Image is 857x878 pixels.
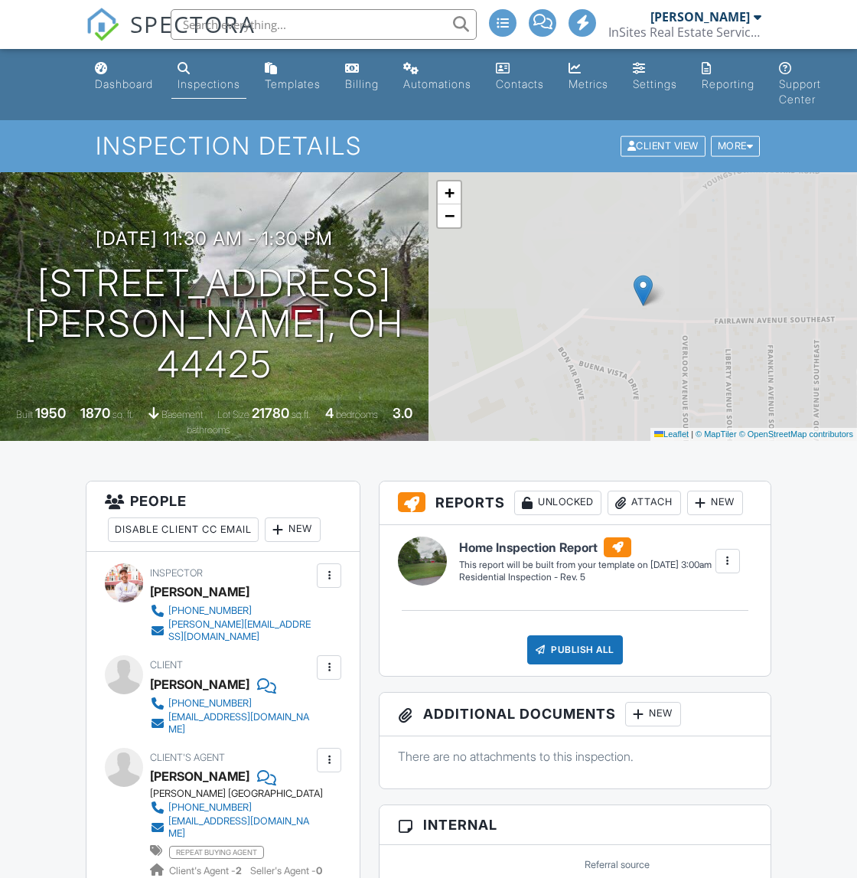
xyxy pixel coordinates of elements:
div: [EMAIL_ADDRESS][DOMAIN_NAME] [168,815,313,840]
div: New [265,517,321,542]
a: Zoom out [438,204,461,227]
span: sq.ft. [292,409,311,420]
span: | [691,429,693,439]
h3: Internal [380,805,771,845]
span: Inspector [150,567,203,579]
div: [PERSON_NAME][EMAIL_ADDRESS][DOMAIN_NAME] [168,619,313,643]
a: Inspections [171,55,246,99]
div: Attach [608,491,681,515]
a: [PHONE_NUMBER] [150,800,313,815]
div: [PHONE_NUMBER] [168,801,252,814]
a: [PERSON_NAME] [150,765,249,788]
a: [PERSON_NAME][EMAIL_ADDRESS][DOMAIN_NAME] [150,619,313,643]
a: [EMAIL_ADDRESS][DOMAIN_NAME] [150,815,313,840]
span: Client's Agent [150,752,225,763]
div: New [687,491,743,515]
a: Zoom in [438,181,461,204]
span: bathrooms [187,424,230,436]
h3: [DATE] 11:30 am - 1:30 pm [96,228,333,249]
span: Built [16,409,33,420]
div: Inspections [178,77,240,90]
div: Disable Client CC Email [108,517,259,542]
a: Dashboard [89,55,159,99]
div: Contacts [496,77,544,90]
div: Billing [345,77,379,90]
div: New [625,702,681,726]
span: Client's Agent - [169,865,244,876]
div: [PERSON_NAME] [150,673,249,696]
span: Client [150,659,183,671]
div: Settings [633,77,677,90]
strong: 2 [236,865,242,876]
a: [PHONE_NUMBER] [150,603,313,619]
div: Unlocked [514,491,601,515]
h1: [STREET_ADDRESS] [PERSON_NAME], OH 44425 [24,263,404,384]
div: Client View [621,136,705,157]
label: Referral source [585,858,650,872]
input: Search everything... [171,9,477,40]
div: Support Center [779,77,821,106]
span: + [445,183,455,202]
a: Settings [627,55,683,99]
a: Metrics [562,55,614,99]
a: Leaflet [654,429,689,439]
div: Metrics [569,77,608,90]
div: InSites Real Estate Services [608,24,761,40]
a: Billing [339,55,385,99]
div: 3.0 [393,405,412,421]
div: [PHONE_NUMBER] [168,605,252,617]
span: − [445,206,455,225]
div: Reporting [702,77,754,90]
div: Automations [403,77,471,90]
div: 1870 [80,405,110,421]
span: basement [161,409,203,420]
span: SPECTORA [130,8,256,40]
a: [EMAIL_ADDRESS][DOMAIN_NAME] [150,711,313,736]
div: [PERSON_NAME] [150,580,249,603]
span: repeat buying agent [169,846,264,858]
div: [PERSON_NAME] [650,9,750,24]
div: Dashboard [95,77,153,90]
img: Marker [634,275,653,306]
span: sq. ft. [112,409,134,420]
h3: People [86,481,360,552]
img: The Best Home Inspection Software - Spectora [86,8,119,41]
a: © OpenStreetMap contributors [739,429,853,439]
a: © MapTiler [696,429,737,439]
div: 1950 [35,405,66,421]
a: Contacts [490,55,550,99]
h6: Home Inspection Report [459,537,712,557]
div: 4 [325,405,334,421]
div: Publish All [527,635,623,664]
a: Templates [259,55,327,99]
a: SPECTORA [86,21,256,53]
a: Reporting [696,55,761,99]
a: Client View [619,139,709,151]
div: Templates [265,77,321,90]
h1: Inspection Details [96,132,761,159]
div: [PHONE_NUMBER] [168,697,252,710]
span: bedrooms [336,409,378,420]
a: Automations (Advanced) [397,55,477,99]
div: [EMAIL_ADDRESS][DOMAIN_NAME] [168,711,313,736]
h3: Additional Documents [380,693,771,736]
div: 21780 [252,405,289,421]
div: [PERSON_NAME] [GEOGRAPHIC_DATA] [150,788,325,800]
div: This report will be built from your template on [DATE] 3:00am [459,559,712,571]
a: Support Center [773,55,827,114]
a: [PHONE_NUMBER] [150,696,313,711]
span: Lot Size [217,409,249,420]
p: There are no attachments to this inspection. [398,748,752,765]
div: Residential Inspection - Rev. 5 [459,571,712,584]
span: Seller's Agent - [250,865,322,876]
div: More [711,136,761,157]
h3: Reports [380,481,771,525]
strong: 0 [316,865,322,876]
